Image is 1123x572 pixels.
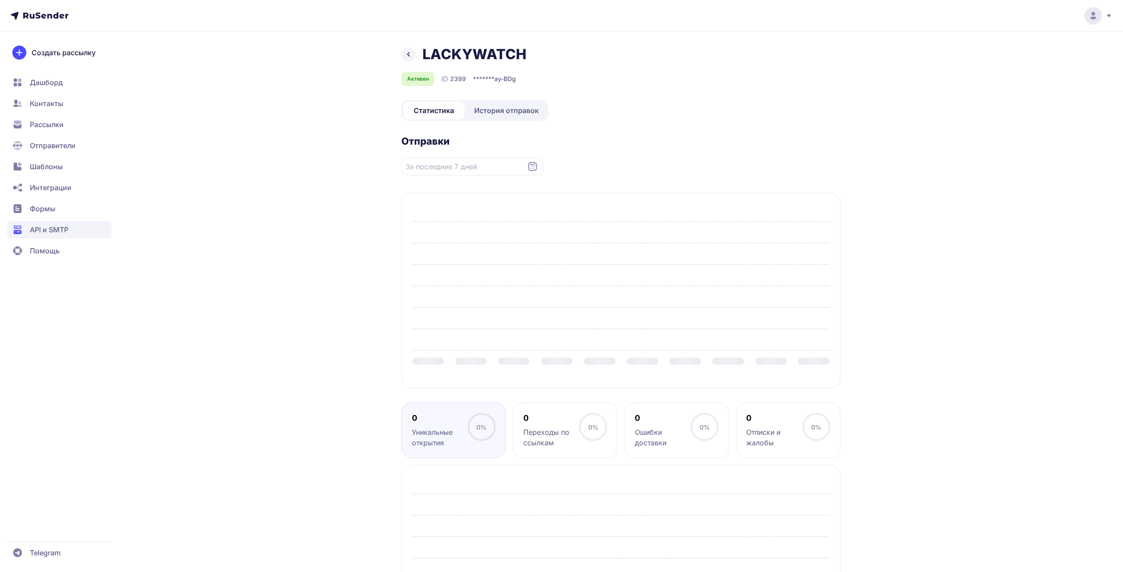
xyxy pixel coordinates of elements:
span: Интеграции [30,182,72,193]
span: API и SMTP [30,224,68,235]
span: Telegram [30,547,61,558]
span: Контакты [30,98,63,109]
h1: LACKYWATCH [422,46,526,63]
div: ID [441,74,466,84]
h2: Отправки [401,135,840,147]
a: Telegram [7,544,111,561]
div: Уникальные открытия [412,427,468,448]
span: Отправители [30,140,75,151]
div: 0 [412,413,468,423]
div: Переходы по ссылкам [523,427,579,448]
span: Помощь [30,245,60,256]
a: История отправок [466,102,547,119]
span: 0% [811,423,821,431]
span: История отправок [474,105,539,116]
div: Отписки и жалобы [746,427,802,448]
a: Статистика [403,102,465,119]
div: Ошибки доставки [635,427,690,448]
span: 0% [476,423,486,431]
span: Активен [407,75,429,82]
div: 0 [746,413,802,423]
span: 0% [588,423,598,431]
div: 0 [523,413,579,423]
span: Статистика [414,105,454,116]
span: 2399 [450,75,466,83]
span: Формы [30,203,55,214]
div: 0 [635,413,690,423]
span: Дашборд [30,77,63,88]
span: 0% [700,423,710,431]
span: Создать рассылку [32,47,96,58]
input: Datepicker input [401,158,543,175]
span: ay-BDg [494,75,516,83]
span: Шаблоны [30,161,63,172]
span: Рассылки [30,119,64,130]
